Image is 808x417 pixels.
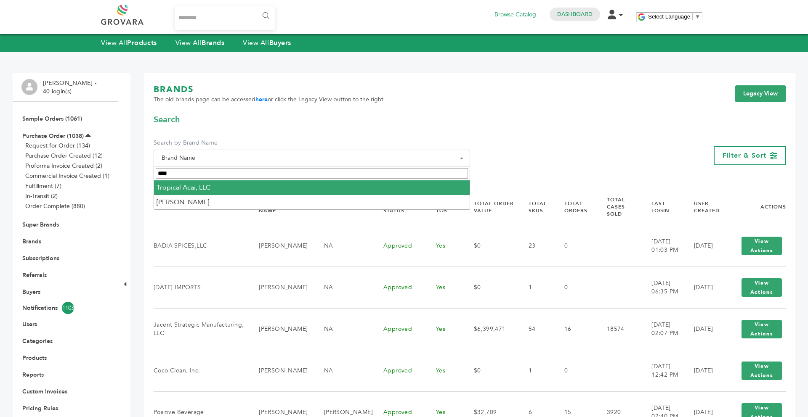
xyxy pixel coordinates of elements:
a: Dashboard [557,11,593,18]
span: Search [154,114,180,126]
strong: Buyers [269,38,291,48]
li: [PERSON_NAME] [154,195,470,209]
td: $6,399,471 [463,308,518,350]
td: Jacent Strategic Manufacturing, LLC [154,308,248,350]
td: [PERSON_NAME] [248,267,314,308]
th: Last Login [641,189,683,225]
a: Select Language​ [648,13,700,20]
a: Commercial Invoice Created (1) [25,172,109,180]
td: $0 [463,267,518,308]
strong: Products [127,38,157,48]
img: profile.png [21,79,37,95]
td: [DATE] 02:07 PM [641,308,683,350]
a: Categories [22,337,53,345]
td: Approved [373,308,425,350]
td: Yes [425,225,463,267]
a: Pricing Rules [22,404,58,412]
td: 1 [518,350,554,391]
a: Buyers [22,288,40,296]
td: NA [314,308,373,350]
span: Filter & Sort [723,151,766,160]
a: Purchase Order (1038) [22,132,84,140]
td: [DATE] [683,267,727,308]
td: [DATE] [683,350,727,391]
a: Subscriptions [22,254,59,262]
td: Yes [425,308,463,350]
td: [DATE] IMPORTS [154,267,248,308]
a: Super Brands [22,221,59,229]
td: 0 [554,350,596,391]
th: Actions [727,189,786,225]
a: Request for Order (134) [25,142,90,150]
a: Purchase Order Created (12) [25,152,103,160]
a: here [255,95,268,103]
a: View AllProducts [101,38,157,48]
a: Referrals [22,271,47,279]
a: Notifications1103 [22,302,108,314]
button: View Actions [742,362,782,380]
td: [DATE] 12:42 PM [641,350,683,391]
a: Custom Invoices [22,388,67,396]
a: Users [22,320,37,328]
a: Sample Orders (1061) [22,115,82,123]
td: Approved [373,350,425,391]
a: Browse Catalog [494,10,536,19]
a: In-Transit (2) [25,192,58,200]
td: 18574 [596,308,641,350]
a: Legacy View [735,85,786,102]
span: ​ [692,13,693,20]
td: [PERSON_NAME] [248,350,314,391]
td: 23 [518,225,554,267]
a: Brands [22,238,41,245]
td: BADIA SPICES,LLC [154,225,248,267]
td: [DATE] [683,225,727,267]
input: Search... [175,6,275,30]
td: NA [314,225,373,267]
td: 0 [554,267,596,308]
td: Approved [373,225,425,267]
strong: Brands [202,38,224,48]
span: ▼ [695,13,700,20]
a: View AllBuyers [243,38,291,48]
a: Products [22,354,47,362]
td: Yes [425,350,463,391]
a: View AllBrands [175,38,225,48]
span: Brand Name [158,152,465,164]
td: 16 [554,308,596,350]
span: Select Language [648,13,690,20]
td: Yes [425,267,463,308]
label: Search by Brand Name [154,139,470,147]
td: [DATE] 01:03 PM [641,225,683,267]
li: [PERSON_NAME] - 40 login(s) [43,79,98,95]
td: [DATE] [683,308,727,350]
td: 0 [554,225,596,267]
th: Total SKUs [518,189,554,225]
h1: BRANDS [154,84,383,95]
td: $0 [463,350,518,391]
span: Brand Name [154,150,470,166]
span: 1103 [62,302,74,314]
a: Reports [22,371,44,379]
td: Approved [373,267,425,308]
td: [PERSON_NAME] [248,225,314,267]
td: [PERSON_NAME] [248,308,314,350]
button: View Actions [742,237,782,255]
td: Coco Clean, Inc. [154,350,248,391]
td: $0 [463,225,518,267]
td: NA [314,267,373,308]
th: Total Orders [554,189,596,225]
a: Order Complete (880) [25,202,85,210]
td: NA [314,350,373,391]
td: [DATE] 06:35 PM [641,267,683,308]
a: Fulfillment (7) [25,182,61,190]
td: 1 [518,267,554,308]
th: Total Order Value [463,189,518,225]
button: View Actions [742,278,782,297]
th: Total Cases Sold [596,189,641,225]
td: 54 [518,308,554,350]
button: View Actions [742,320,782,338]
li: Tropical Acai, LLC [154,180,470,195]
th: User Created [683,189,727,225]
input: Search [156,168,468,179]
a: Proforma Invoice Created (2) [25,162,102,170]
